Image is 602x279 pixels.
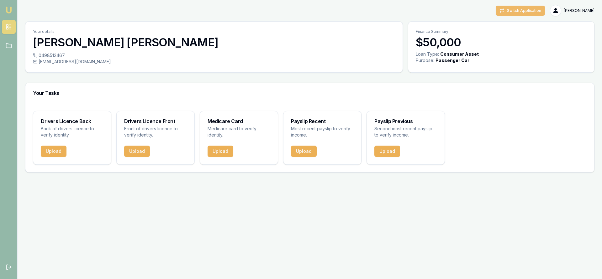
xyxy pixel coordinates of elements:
h3: [PERSON_NAME] [PERSON_NAME] [33,36,395,49]
h3: Your Tasks [33,90,587,96]
p: Back of drivers licence to verify identity. [41,126,103,138]
span: 0498512467 [39,52,65,59]
button: Upload [124,146,150,157]
div: Consumer Asset [440,51,479,57]
div: Loan Type: [416,51,439,57]
h3: Medicare Card [208,119,270,124]
p: Finance Summary [416,29,587,34]
button: Upload [374,146,400,157]
span: [EMAIL_ADDRESS][DOMAIN_NAME] [39,59,111,65]
p: Front of drivers licence to verify identity. [124,126,187,138]
h3: Payslip Previous [374,119,437,124]
span: [PERSON_NAME] [564,8,594,13]
p: Second most recent payslip to verify income. [374,126,437,138]
h3: Payslip Recent [291,119,354,124]
div: Purpose: [416,57,434,64]
button: Upload [208,146,233,157]
h3: $50,000 [416,36,587,49]
p: Most recent payslip to verify income. [291,126,354,138]
div: Passenger Car [436,57,469,64]
button: Switch Application [496,6,545,16]
button: Upload [41,146,66,157]
h3: Drivers Licence Front [124,119,187,124]
button: Upload [291,146,317,157]
p: Your details [33,29,395,34]
h3: Drivers Licence Back [41,119,103,124]
img: emu-icon-u.png [5,6,13,14]
p: Medicare card to verify identity. [208,126,270,138]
